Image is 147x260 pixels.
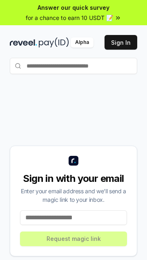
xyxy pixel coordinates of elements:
button: Sign In [105,35,137,50]
div: Sign in with your email [20,172,127,185]
span: Answer our quick survey [38,3,109,12]
div: Alpha [71,37,94,48]
img: pay_id [39,37,69,48]
div: Enter your email address and we’ll send a magic link to your inbox. [20,187,127,204]
img: reveel_dark [10,37,37,48]
span: for a chance to earn 10 USDT 📝 [26,13,113,22]
img: logo_small [69,156,78,166]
